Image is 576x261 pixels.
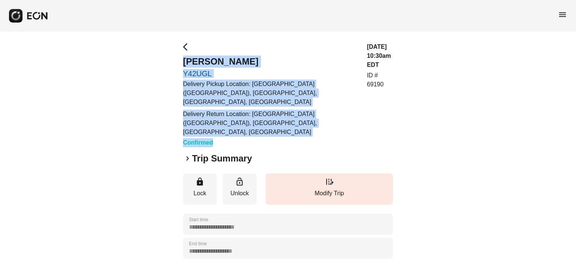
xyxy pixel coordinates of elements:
[223,173,256,205] button: Unlock
[183,173,217,205] button: Lock
[183,42,192,51] span: arrow_back_ios
[192,152,252,164] h2: Trip Summary
[235,177,244,186] span: lock_open
[558,10,567,19] span: menu
[183,69,358,78] a: Y42UGL
[265,173,393,205] button: Modify Trip
[183,80,358,107] p: Delivery Pickup Location: [GEOGRAPHIC_DATA] ([GEOGRAPHIC_DATA]), [GEOGRAPHIC_DATA], [GEOGRAPHIC_D...
[183,138,358,147] h3: Confirmed
[367,71,393,89] p: ID # 69190
[226,189,253,198] p: Unlock
[367,42,393,69] h3: [DATE] 10:30am EDT
[183,154,192,163] span: keyboard_arrow_right
[187,189,213,198] p: Lock
[195,177,204,186] span: lock
[183,110,358,137] p: Delivery Return Location: [GEOGRAPHIC_DATA] ([GEOGRAPHIC_DATA]), [GEOGRAPHIC_DATA], [GEOGRAPHIC_D...
[325,177,334,186] span: edit_road
[269,189,389,198] p: Modify Trip
[183,56,358,68] h2: [PERSON_NAME]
